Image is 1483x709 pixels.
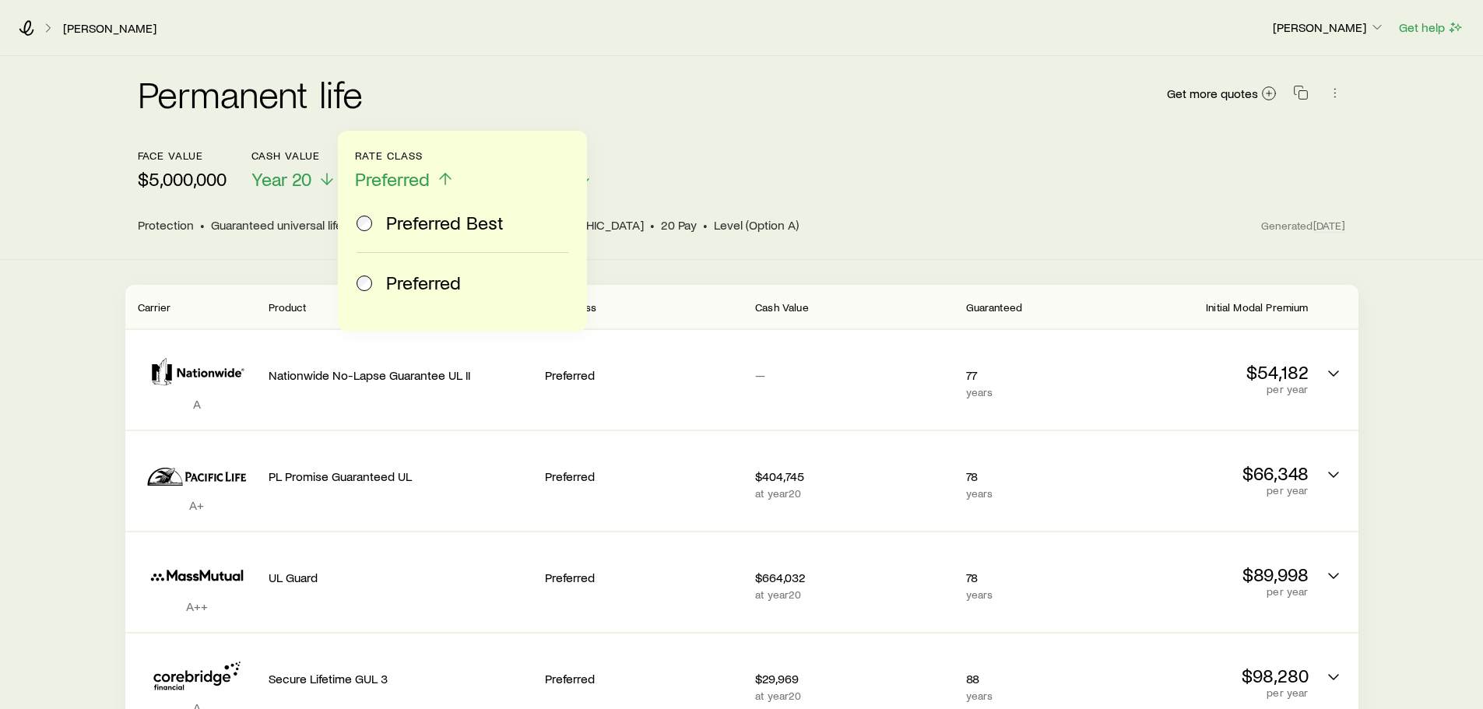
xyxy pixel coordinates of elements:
[661,217,697,233] span: 20 Pay
[1110,585,1308,598] p: per year
[269,469,532,484] p: PL Promise Guaranteed UL
[355,149,455,162] p: Rate Class
[755,487,953,500] p: at year 20
[966,487,1098,500] p: years
[545,671,743,686] p: Preferred
[138,217,194,233] span: Protection
[966,300,1023,314] span: Guaranteed
[1110,383,1308,395] p: per year
[251,168,311,190] span: Year 20
[714,217,799,233] span: Level (Option A)
[755,469,953,484] p: $404,745
[138,598,256,614] p: A++
[251,149,336,162] p: Cash Value
[1313,219,1346,233] span: [DATE]
[251,149,336,191] button: Cash ValueYear 20
[269,300,307,314] span: Product
[1272,19,1386,37] button: [PERSON_NAME]
[966,570,1098,585] p: 78
[1110,563,1308,585] p: $89,998
[1110,484,1308,497] p: per year
[1110,462,1308,484] p: $66,348
[200,217,205,233] span: •
[1206,300,1308,314] span: Initial Modal Premium
[755,570,953,585] p: $664,032
[755,588,953,601] p: at year 20
[1398,19,1464,37] button: Get help
[703,217,708,233] span: •
[355,168,430,190] span: Preferred
[138,300,171,314] span: Carrier
[755,367,953,383] p: —
[138,75,364,112] h2: Permanent life
[755,300,809,314] span: Cash Value
[138,396,256,412] p: A
[269,367,532,383] p: Nationwide No-Lapse Guarantee UL II
[966,367,1098,383] p: 77
[138,149,227,162] p: face value
[269,671,532,686] p: Secure Lifetime GUL 3
[138,497,256,513] p: A+
[1110,665,1308,686] p: $98,280
[966,690,1098,702] p: years
[1110,686,1308,699] p: per year
[1167,87,1258,100] span: Get more quotes
[355,149,455,191] button: Rate ClassPreferred
[755,690,953,702] p: at year 20
[545,367,743,383] p: Preferred
[545,570,743,585] p: Preferred
[966,588,1098,601] p: years
[966,386,1098,398] p: years
[755,671,953,686] p: $29,969
[545,469,743,484] p: Preferred
[1261,219,1345,233] span: Generated
[1273,19,1385,35] p: [PERSON_NAME]
[1166,85,1277,103] a: Get more quotes
[966,469,1098,484] p: 78
[1110,361,1308,383] p: $54,182
[211,217,343,233] span: Guaranteed universal life
[650,217,655,233] span: •
[138,168,227,190] p: $5,000,000
[269,570,532,585] p: UL Guard
[966,671,1098,686] p: 88
[62,21,157,36] a: [PERSON_NAME]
